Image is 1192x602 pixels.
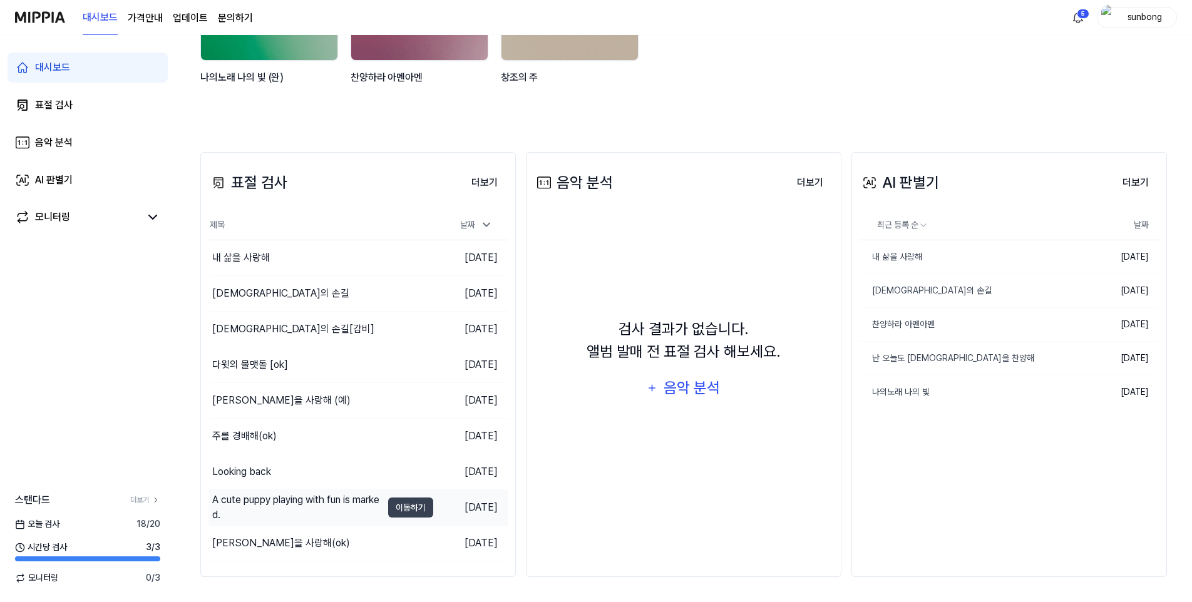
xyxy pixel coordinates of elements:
[130,494,160,506] a: 더보기
[787,170,833,195] button: 더보기
[15,518,59,531] span: 오늘 검사
[208,171,287,194] div: 표절 검사
[388,497,433,518] button: 이동하기
[433,276,508,312] td: [DATE]
[1097,7,1177,28] button: profilesunbong
[1077,9,1089,19] div: 5
[146,571,160,584] span: 0 / 3
[212,250,270,265] div: 내 삶을 사랑해
[35,173,73,188] div: AI 판별기
[8,165,168,195] a: AI 판별기
[212,286,349,301] div: [DEMOGRAPHIC_DATA]의 손길
[1086,308,1159,342] td: [DATE]
[1101,5,1116,30] img: profile
[15,210,140,225] a: 모니터링
[1086,240,1159,274] td: [DATE]
[501,69,641,101] div: 창조의 주
[1071,10,1086,25] img: 알림
[212,429,277,444] div: 주를 경배해(ok)
[1068,8,1088,28] button: 알림5
[208,210,433,240] th: 제목
[1086,375,1159,409] td: [DATE]
[433,526,508,561] td: [DATE]
[136,518,160,531] span: 18 / 20
[35,135,73,150] div: 음악 분석
[200,69,341,101] div: 나의노래 나의 빛 (완)
[461,170,508,195] button: 더보기
[433,454,508,490] td: [DATE]
[860,240,1086,273] a: 내 삶을 사랑해
[128,11,163,26] button: 가격안내
[35,60,70,75] div: 대시보드
[1086,210,1159,240] th: 날짜
[1120,10,1169,24] div: sunbong
[212,464,271,479] div: Looking back
[534,171,613,194] div: 음악 분석
[212,393,351,408] div: [PERSON_NAME]을 사랑해 (예)
[860,375,1086,409] a: 나의노래 나의 빛
[15,492,50,508] span: 스탠다드
[15,541,67,554] span: 시간당 검사
[8,128,168,158] a: 음악 분석
[587,318,781,363] div: 검사 결과가 없습니다. 앨범 발매 전 표절 검사 해보세요.
[35,98,73,113] div: 표절 검사
[212,536,350,551] div: [PERSON_NAME]을 사랑해(ok)
[212,357,288,372] div: 다윗의 물맷돌 [ok]
[173,11,208,26] a: 업데이트
[433,347,508,383] td: [DATE]
[860,250,922,263] div: 내 삶을 사랑해
[8,90,168,120] a: 표절 검사
[1086,342,1159,375] td: [DATE]
[83,1,118,35] a: 대시보드
[860,342,1086,375] a: 난 오늘도 [DEMOGRAPHIC_DATA]을 찬양해
[860,284,992,297] div: [DEMOGRAPHIC_DATA]의 손길
[860,274,1086,307] a: [DEMOGRAPHIC_DATA]의 손길
[1086,274,1159,308] td: [DATE]
[860,352,1034,365] div: 난 오늘도 [DEMOGRAPHIC_DATA]을 찬양해
[433,312,508,347] td: [DATE]
[860,318,935,331] div: 찬양하라 아멘아멘
[35,210,70,225] div: 모니터링
[218,11,253,26] a: 문의하기
[15,571,58,584] span: 모니터링
[1112,170,1159,195] button: 더보기
[212,322,374,337] div: [DEMOGRAPHIC_DATA]의 손길[감비]
[662,376,721,400] div: 음악 분석
[455,215,498,235] div: 날짜
[860,171,939,194] div: AI 판별기
[433,240,508,276] td: [DATE]
[146,541,160,554] span: 3 / 3
[433,419,508,454] td: [DATE]
[8,53,168,83] a: 대시보드
[639,373,729,403] button: 음악 분석
[212,492,382,523] div: A cute puppy playing with fun is marked.
[433,383,508,419] td: [DATE]
[433,490,508,526] td: [DATE]
[860,385,930,399] div: 나의노래 나의 빛
[860,308,1086,341] a: 찬양하라 아멘아멘
[351,69,491,101] div: 찬양하라 아멘아멘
